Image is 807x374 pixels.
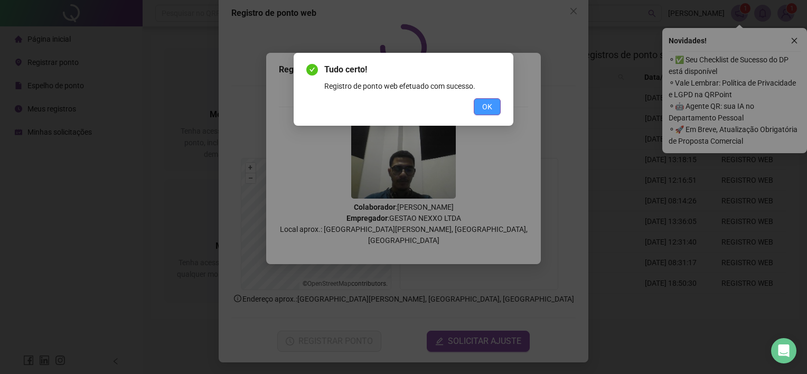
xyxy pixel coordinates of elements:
span: Tudo certo! [324,63,501,76]
span: check-circle [306,64,318,76]
button: OK [474,98,501,115]
div: Open Intercom Messenger [771,338,796,363]
div: Registro de ponto web efetuado com sucesso. [324,80,501,92]
span: OK [482,101,492,113]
